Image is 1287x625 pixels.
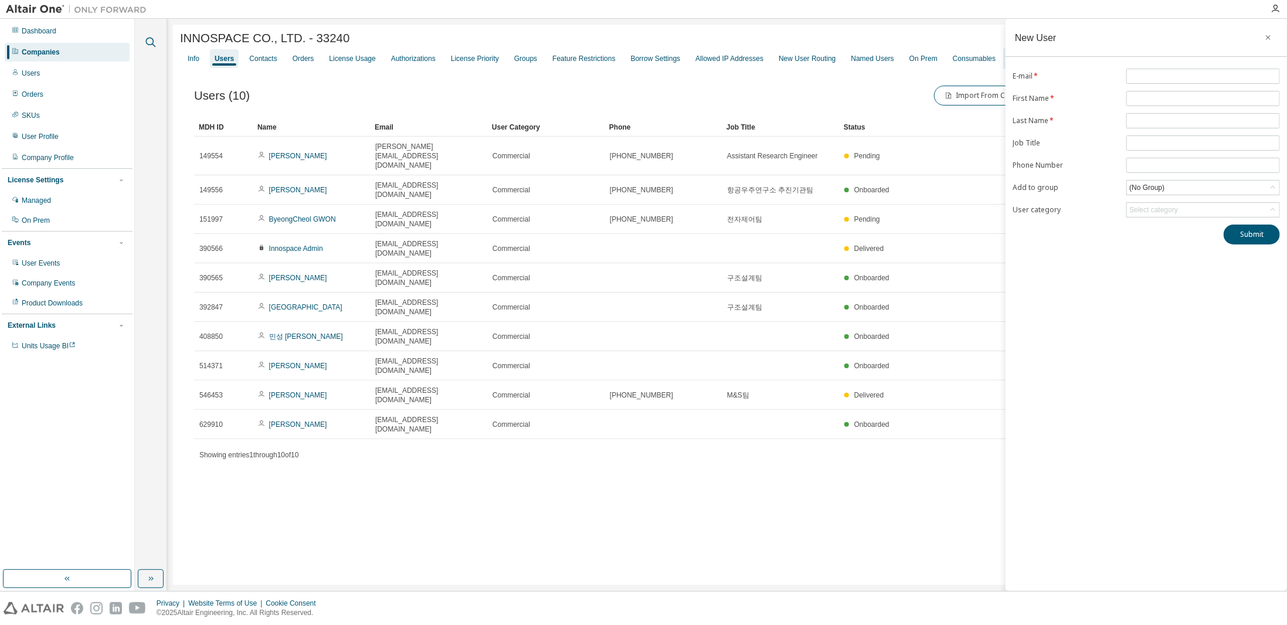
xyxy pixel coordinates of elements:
[375,142,482,170] span: [PERSON_NAME][EMAIL_ADDRESS][DOMAIN_NAME]
[1128,181,1166,194] div: (No Group)
[451,54,499,63] div: License Priority
[1127,181,1279,195] div: (No Group)
[695,54,763,63] div: Allowed IP Addresses
[199,361,223,371] span: 514371
[375,298,482,317] span: [EMAIL_ADDRESS][DOMAIN_NAME]
[727,185,813,195] span: 항공우주연구소 추진기관팀
[552,54,615,63] div: Feature Restrictions
[249,54,277,63] div: Contacts
[726,118,834,137] div: Job Title
[610,151,673,161] span: [PHONE_NUMBER]
[269,332,343,341] a: 민성 [PERSON_NAME]
[854,244,884,253] span: Delivered
[199,244,223,253] span: 390566
[493,244,530,253] span: Commercial
[180,32,349,45] span: INNOSPACE CO., LTD. - 33240
[779,54,836,63] div: New User Routing
[22,132,59,141] div: User Profile
[492,118,600,137] div: User Category
[493,215,530,224] span: Commercial
[844,118,1190,137] div: Status
[1015,33,1057,42] div: New User
[188,599,266,608] div: Website Terms of Use
[493,273,530,283] span: Commercial
[375,386,482,405] span: [EMAIL_ADDRESS][DOMAIN_NAME]
[329,54,375,63] div: License Usage
[22,90,43,99] div: Orders
[854,186,889,194] span: Onboarded
[22,69,40,78] div: Users
[1224,225,1280,244] button: Submit
[727,151,818,161] span: Assistant Research Engineer
[269,362,327,370] a: [PERSON_NAME]
[22,111,40,120] div: SKUs
[199,390,223,400] span: 546453
[8,175,63,185] div: License Settings
[199,332,223,341] span: 408850
[854,152,880,160] span: Pending
[22,196,51,205] div: Managed
[953,54,996,63] div: Consumables
[375,415,482,434] span: [EMAIL_ADDRESS][DOMAIN_NAME]
[727,303,762,312] span: 구조설계팀
[375,210,482,229] span: [EMAIL_ADDRESS][DOMAIN_NAME]
[854,420,889,429] span: Onboarded
[199,451,299,459] span: Showing entries 1 through 10 of 10
[269,303,342,311] a: [GEOGRAPHIC_DATA]
[8,321,56,330] div: External Links
[854,303,889,311] span: Onboarded
[1013,183,1119,192] label: Add to group
[4,602,64,614] img: altair_logo.svg
[1013,116,1119,125] label: Last Name
[157,608,323,618] p: © 2025 Altair Engineering, Inc. All Rights Reserved.
[375,356,482,375] span: [EMAIL_ADDRESS][DOMAIN_NAME]
[269,186,327,194] a: [PERSON_NAME]
[1129,205,1178,215] div: Select category
[493,303,530,312] span: Commercial
[269,274,327,282] a: [PERSON_NAME]
[631,54,681,63] div: Borrow Settings
[854,362,889,370] span: Onboarded
[375,239,482,258] span: [EMAIL_ADDRESS][DOMAIN_NAME]
[493,185,530,195] span: Commercial
[493,151,530,161] span: Commercial
[22,153,74,162] div: Company Profile
[375,327,482,346] span: [EMAIL_ADDRESS][DOMAIN_NAME]
[1013,94,1119,103] label: First Name
[609,118,717,137] div: Phone
[22,278,75,288] div: Company Events
[851,54,894,63] div: Named Users
[934,86,1023,106] button: Import From CSV
[199,151,223,161] span: 149554
[1013,161,1119,170] label: Phone Number
[22,26,56,36] div: Dashboard
[375,269,482,287] span: [EMAIL_ADDRESS][DOMAIN_NAME]
[157,599,188,608] div: Privacy
[610,185,673,195] span: [PHONE_NUMBER]
[293,54,314,63] div: Orders
[199,273,223,283] span: 390565
[854,274,889,282] span: Onboarded
[199,303,223,312] span: 392847
[854,215,880,223] span: Pending
[71,602,83,614] img: facebook.svg
[110,602,122,614] img: linkedin.svg
[909,54,938,63] div: On Prem
[194,89,250,103] span: Users (10)
[375,118,483,137] div: Email
[199,420,223,429] span: 629910
[391,54,436,63] div: Authorizations
[493,332,530,341] span: Commercial
[266,599,322,608] div: Cookie Consent
[199,185,223,195] span: 149556
[854,332,889,341] span: Onboarded
[199,215,223,224] span: 151997
[90,602,103,614] img: instagram.svg
[1127,203,1279,217] div: Select category
[269,152,327,160] a: [PERSON_NAME]
[269,215,336,223] a: ByeongCheol GWON
[493,361,530,371] span: Commercial
[854,391,884,399] span: Delivered
[269,420,327,429] a: [PERSON_NAME]
[1013,138,1119,148] label: Job Title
